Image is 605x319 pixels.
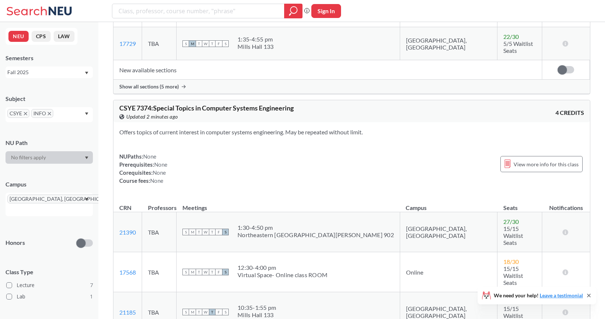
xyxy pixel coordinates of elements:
span: T [196,229,202,235]
span: 27 / 30 [503,218,519,225]
div: CRN [119,204,131,212]
td: New available sections [113,60,542,80]
svg: Dropdown arrow [85,72,88,75]
span: None [153,169,166,176]
span: CSYE 7374 : Special Topics in Computer Systems Engineering [119,104,294,112]
td: [GEOGRAPHIC_DATA], [GEOGRAPHIC_DATA] [400,27,497,60]
a: 21185 [119,309,136,316]
a: Leave a testimonial [540,292,583,298]
span: M [189,40,196,47]
span: S [182,40,189,47]
div: NUPaths: Prerequisites: Corequisites: Course fees: [119,152,167,185]
span: 15/15 Waitlist Seats [503,265,523,286]
span: None [150,177,163,184]
span: Class Type [6,268,93,276]
span: Updated 2 minutes ago [126,113,178,121]
span: F [215,269,222,275]
span: 4 CREDITS [555,109,584,117]
div: Show all sections (5 more) [113,80,590,94]
svg: X to remove pill [48,112,51,115]
th: Meetings [177,196,400,212]
th: Campus [400,196,497,212]
th: Professors [142,196,177,212]
td: [GEOGRAPHIC_DATA], [GEOGRAPHIC_DATA] [400,212,497,252]
span: T [196,40,202,47]
th: Seats [497,196,542,212]
span: T [209,309,215,315]
span: F [215,309,222,315]
span: We need your help! [494,293,583,298]
span: 15/15 Waitlist Seats [503,225,523,246]
div: [GEOGRAPHIC_DATA], [GEOGRAPHIC_DATA]X to remove pillDropdown arrow [6,193,93,216]
span: S [182,269,189,275]
span: W [202,309,209,315]
span: W [202,269,209,275]
svg: Dropdown arrow [85,156,88,159]
span: 18 / 30 [503,258,519,265]
div: Fall 2025Dropdown arrow [6,66,93,78]
span: F [215,40,222,47]
svg: Dropdown arrow [85,112,88,115]
span: S [222,40,229,47]
div: Virtual Space- Online class ROOM [238,271,327,279]
a: 17729 [119,40,136,47]
label: Lecture [6,280,93,290]
span: 5/5 Waitlist Seats [503,40,533,54]
span: F [215,229,222,235]
span: T [209,269,215,275]
button: CPS [32,31,51,42]
span: None [143,153,156,160]
div: Dropdown arrow [6,151,93,164]
span: T [196,309,202,315]
span: S [182,309,189,315]
span: M [189,269,196,275]
div: Semesters [6,54,93,62]
div: CSYEX to remove pillINFOX to remove pillDropdown arrow [6,107,93,122]
button: LAW [54,31,75,42]
div: Subject [6,95,93,103]
td: TBA [142,212,177,252]
td: TBA [142,27,177,60]
span: CSYEX to remove pill [7,109,29,118]
span: S [222,309,229,315]
label: Lab [6,292,93,301]
a: 21390 [119,229,136,236]
span: Show all sections (5 more) [119,83,179,90]
div: Campus [6,180,93,188]
span: [GEOGRAPHIC_DATA], [GEOGRAPHIC_DATA]X to remove pill [7,195,124,203]
span: W [202,229,209,235]
button: NEU [8,31,29,42]
div: Mills Hall 133 [238,311,276,319]
span: T [209,229,215,235]
svg: X to remove pill [24,112,27,115]
th: Notifications [542,196,590,212]
span: S [222,229,229,235]
a: 17568 [119,269,136,276]
p: Honors [6,239,25,247]
svg: magnifying glass [289,6,298,16]
div: 1:35 - 4:55 pm [238,36,274,43]
span: None [154,161,167,168]
div: 1:30 - 4:50 pm [238,224,394,231]
div: Fall 2025 [7,68,84,76]
span: W [202,40,209,47]
span: 22 / 30 [503,33,519,40]
span: S [182,229,189,235]
section: Offers topics of current interest in computer systems engineering. May be repeated without limit. [119,128,584,136]
span: 1 [90,293,93,301]
input: Class, professor, course number, "phrase" [118,5,279,17]
div: Mills Hall 133 [238,43,274,50]
span: M [189,229,196,235]
div: NU Path [6,139,93,147]
div: magnifying glass [284,4,302,18]
span: 7 [90,281,93,289]
span: M [189,309,196,315]
svg: Dropdown arrow [85,198,88,201]
span: T [209,40,215,47]
div: Northeastern [GEOGRAPHIC_DATA][PERSON_NAME] 902 [238,231,394,239]
span: View more info for this class [514,160,579,169]
div: 10:35 - 1:55 pm [238,304,276,311]
span: INFOX to remove pill [31,109,53,118]
td: TBA [142,252,177,292]
div: 12:30 - 4:00 pm [238,264,327,271]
